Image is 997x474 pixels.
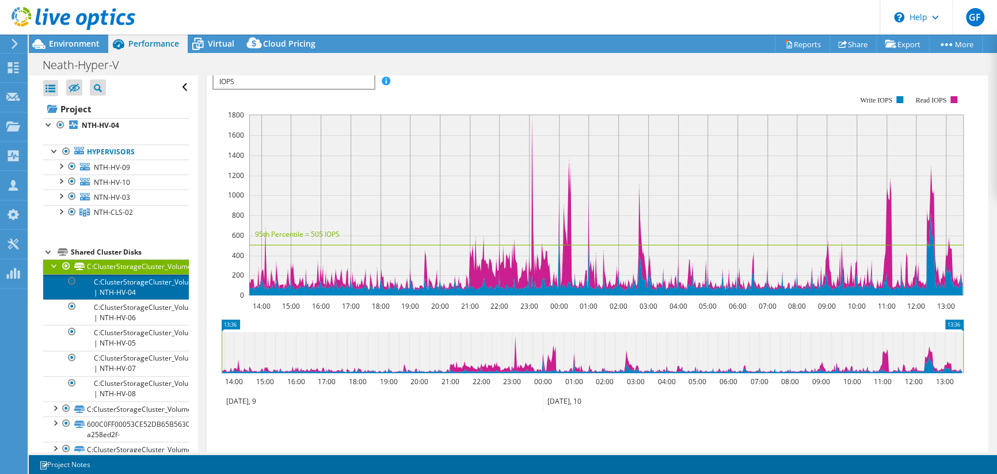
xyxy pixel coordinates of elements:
text: 18:00 [372,301,390,311]
a: Project Notes [31,457,98,472]
text: 07:00 [759,301,777,311]
text: 05:00 [699,301,717,311]
a: NTH-HV-09 [43,160,189,175]
text: 02:00 [610,301,627,311]
span: Virtual [208,38,234,49]
text: 04:00 [658,377,676,386]
text: 15:00 [282,301,300,311]
text: 800 [232,210,244,220]
text: 0 [240,290,244,300]
a: NTH-HV-10 [43,175,189,189]
span: IOPS [214,75,373,89]
text: 10:00 [843,377,861,386]
text: 200 [232,270,244,280]
text: 400 [232,251,244,260]
text: 1000 [228,190,244,200]
text: 23:00 [503,377,521,386]
a: NTH-HV-04 [43,118,189,133]
span: NTN-HV-03 [94,192,130,202]
text: 12:00 [907,301,925,311]
text: 00:00 [550,301,568,311]
text: 14:00 [253,301,271,311]
text: 22:00 [473,377,490,386]
span: NTH-HV-09 [94,162,130,172]
text: 02:00 [596,377,614,386]
text: 01:00 [580,301,598,311]
span: GF [966,8,984,26]
text: 06:00 [729,301,747,311]
text: 95th Percentile = 505 IOPS [255,229,340,239]
text: 11:00 [874,377,892,386]
text: 07:00 [751,377,768,386]
text: 1200 [228,170,244,180]
text: 13:00 [937,301,955,311]
text: 09:00 [812,377,830,386]
span: NTH-HV-10 [94,177,130,187]
text: 600 [232,230,244,240]
a: C:ClusterStorageCluster_Volume_01 | NTH-HV-05 [43,325,189,350]
span: NTH-CLS-02 [94,207,133,217]
text: 10:00 [848,301,866,311]
text: 19:00 [401,301,419,311]
text: 1400 [228,150,244,160]
text: 21:00 [461,301,479,311]
text: 01:00 [565,377,583,386]
a: C:ClusterStorageCluster_Volume_01 | NTH-HV-04 [43,274,189,299]
text: 19:00 [380,377,398,386]
a: Project [43,100,189,118]
a: More [929,35,983,53]
text: 21:00 [442,377,459,386]
text: 09:00 [818,301,836,311]
span: Performance [128,38,179,49]
div: Shared Cluster Disks [71,245,189,259]
text: 18:00 [349,377,367,386]
text: Read IOPS [916,96,947,104]
text: 08:00 [781,377,799,386]
svg: \n [894,12,904,22]
text: 08:00 [788,301,806,311]
text: 03:00 [640,301,657,311]
text: 23:00 [520,301,538,311]
span: Environment [49,38,100,49]
a: C:ClusterStorageCluster_Volume_01 | NTH-HV-07 [43,351,189,376]
a: C:ClusterStorageCluster_Volume_01 | NTH-HV-08 [43,376,189,401]
text: 22:00 [490,301,508,311]
a: C:ClusterStorageCluster_Volume_02 [43,401,189,416]
a: NTN-HV-03 [43,189,189,204]
a: C:ClusterStorageCluster_Volume_01 [43,259,189,274]
text: 17:00 [342,301,360,311]
text: 15:00 [256,377,274,386]
text: 16:00 [287,377,305,386]
text: 13:00 [936,377,954,386]
text: 17:00 [318,377,336,386]
text: 12:00 [905,377,923,386]
a: Share [829,35,877,53]
text: 1800 [228,110,244,120]
text: 05:00 [688,377,706,386]
text: 11:00 [878,301,896,311]
a: Export [876,35,930,53]
a: Hypervisors [43,145,189,160]
span: Cloud Pricing [263,38,315,49]
text: 00:00 [534,377,552,386]
a: C:ClusterStorageCluster_Volume_03 [43,442,189,457]
text: 20:00 [431,301,449,311]
text: Write IOPS [861,96,893,104]
text: 04:00 [669,301,687,311]
b: NTH-HV-04 [82,120,119,130]
a: Reports [775,35,830,53]
text: 1600 [228,130,244,140]
text: 14:00 [225,377,243,386]
text: 16:00 [312,301,330,311]
a: NTH-CLS-02 [43,205,189,220]
text: 06:00 [720,377,737,386]
a: C:ClusterStorageCluster_Volume_01 | NTH-HV-06 [43,299,189,325]
text: 03:00 [627,377,645,386]
text: 20:00 [410,377,428,386]
a: 600C0FF00053CE52DB65B56301000000-a258ed2f- [43,416,189,442]
h1: Neath-Hyper-V [37,59,137,71]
